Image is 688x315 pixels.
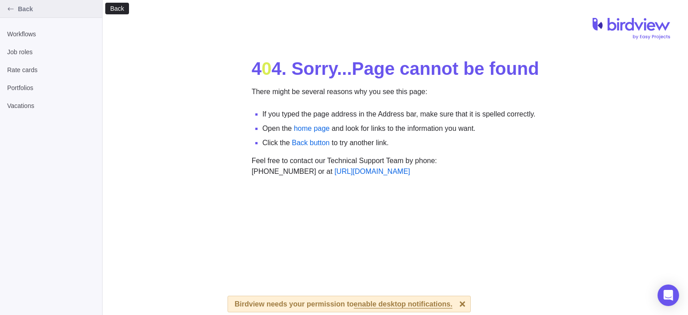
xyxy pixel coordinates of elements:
span: Job roles [7,47,95,56]
div: Birdview needs your permission to [235,296,452,312]
a: [URL][DOMAIN_NAME] [335,168,410,175]
span: Workflows [7,30,95,39]
a: home page [294,125,330,132]
span: 4 [271,59,281,78]
span: . Sorry... Page cannot be found [281,59,539,78]
li: Open the and look for links to the information you want. [262,123,539,134]
span: Rate cards [7,65,95,74]
span: enable desktop notifications. [354,301,452,309]
span: Vacations [7,101,95,110]
span: 0 [262,59,271,78]
div: Open Intercom Messenger [658,285,679,306]
span: 4 [252,59,262,78]
span: Feel free to contact our Technical Support Team by phone: [PHONE_NUMBER] [252,157,437,175]
p: There might be several reasons why you see this page: [252,86,539,102]
span: or at [318,168,410,175]
img: logo [593,18,670,39]
li: Click the to try another link. [262,138,539,148]
a: Back button [292,139,330,147]
div: Back [109,5,125,12]
span: Back [18,4,99,13]
li: If you typed the page address in the Address bar, make sure that it is spelled correctly. [262,109,539,120]
span: Portfolios [7,83,95,92]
